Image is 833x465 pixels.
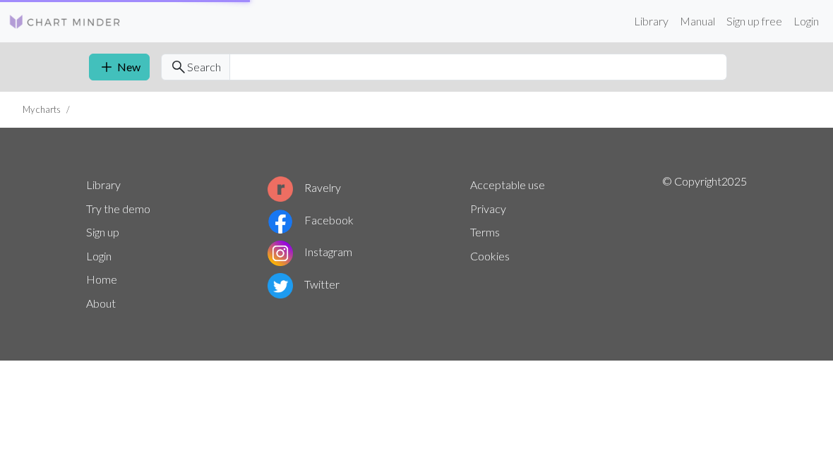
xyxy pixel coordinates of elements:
img: Facebook logo [268,209,293,234]
img: Ravelry logo [268,176,293,202]
li: My charts [23,103,61,116]
a: Home [86,272,117,286]
a: About [86,296,116,310]
p: © Copyright 2025 [662,173,747,315]
span: add [98,57,115,77]
a: Cookies [470,249,510,262]
a: Login [788,7,825,35]
img: Instagram logo [268,241,293,266]
a: Facebook [268,213,354,227]
a: Library [628,7,674,35]
a: Manual [674,7,721,35]
a: Library [86,178,121,191]
a: Login [86,249,112,262]
a: Sign up [86,225,119,238]
a: Acceptable use [470,178,545,191]
img: Logo [8,13,121,30]
a: Twitter [268,277,340,291]
a: Ravelry [268,181,341,194]
span: Search [187,59,221,76]
a: Instagram [268,245,352,258]
a: Try the demo [86,202,150,215]
a: New [89,54,150,80]
a: Sign up free [721,7,788,35]
a: Privacy [470,202,506,215]
span: search [170,57,187,77]
a: Terms [470,225,500,238]
img: Twitter logo [268,273,293,298]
